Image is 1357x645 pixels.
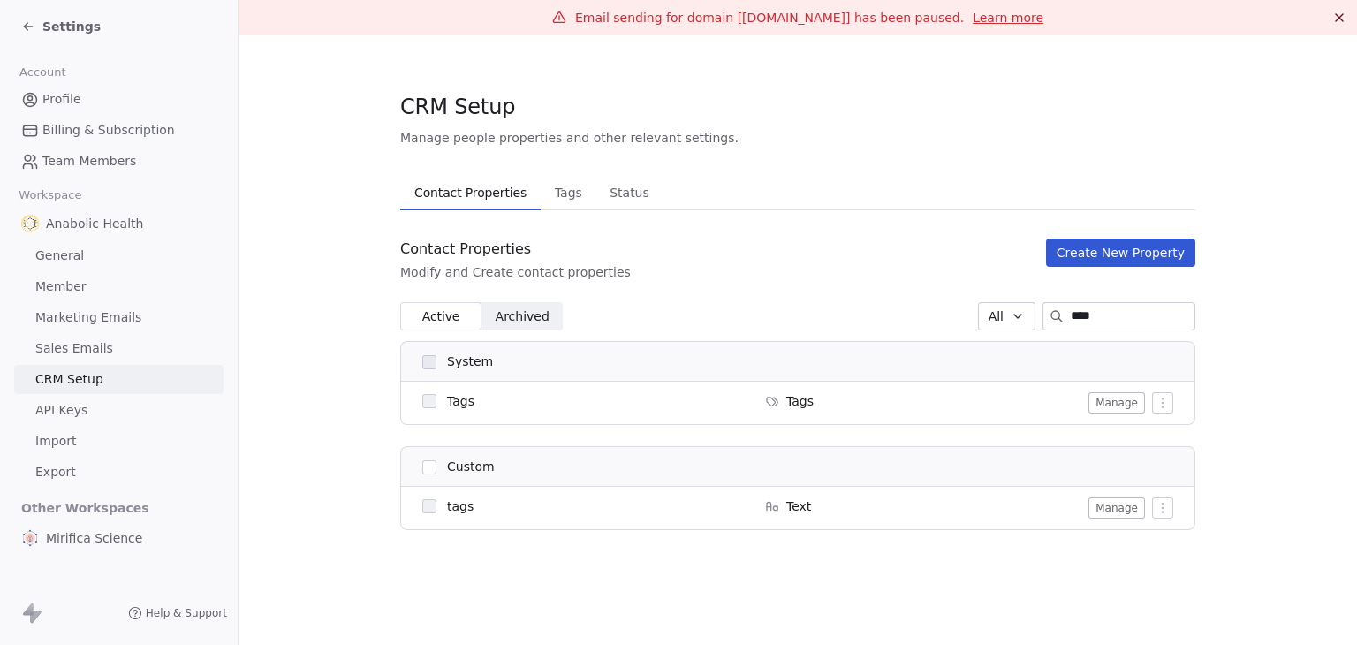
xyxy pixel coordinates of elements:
a: Export [14,458,224,487]
a: Import [14,427,224,456]
span: Member [35,277,87,296]
span: tags [447,497,474,515]
span: Tags [786,392,814,410]
span: Marketing Emails [35,308,141,327]
span: Archived [496,307,550,326]
span: Status [603,180,656,205]
span: Team Members [42,152,136,171]
button: Create New Property [1046,239,1195,267]
span: Export [35,463,76,482]
a: Billing & Subscription [14,116,224,145]
span: Email sending for domain [[DOMAIN_NAME]] has been paused. [575,11,964,25]
span: Contact Properties [407,180,534,205]
span: System [447,353,493,371]
a: API Keys [14,396,224,425]
span: Tags [548,180,589,205]
span: Account [11,59,73,86]
a: Learn more [973,9,1043,27]
a: CRM Setup [14,365,224,394]
span: Mirifica Science [46,529,142,547]
span: Manage people properties and other relevant settings. [400,129,739,147]
a: Help & Support [128,606,227,620]
button: Manage [1088,392,1145,414]
a: Team Members [14,147,224,176]
span: Settings [42,18,101,35]
span: Import [35,432,76,451]
span: All [989,307,1004,326]
span: Anabolic Health [46,215,143,232]
span: CRM Setup [400,94,515,120]
a: Sales Emails [14,334,224,363]
span: Profile [42,90,81,109]
span: Other Workspaces [14,494,156,522]
span: Workspace [11,182,89,209]
div: Contact Properties [400,239,631,260]
a: Member [14,272,224,301]
span: Help & Support [146,606,227,620]
img: MIRIFICA%20science_logo_icon-big.png [21,529,39,547]
div: Modify and Create contact properties [400,263,631,281]
button: Manage [1088,497,1145,519]
span: Billing & Subscription [42,121,175,140]
a: Profile [14,85,224,114]
span: API Keys [35,401,87,420]
span: General [35,247,84,265]
a: Settings [21,18,101,35]
span: Sales Emails [35,339,113,358]
span: Custom [447,458,495,476]
span: Tags [447,392,474,410]
img: Anabolic-Health-Icon-192.png [21,215,39,232]
span: Text [786,497,811,515]
a: Marketing Emails [14,303,224,332]
a: General [14,241,224,270]
span: CRM Setup [35,370,103,389]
